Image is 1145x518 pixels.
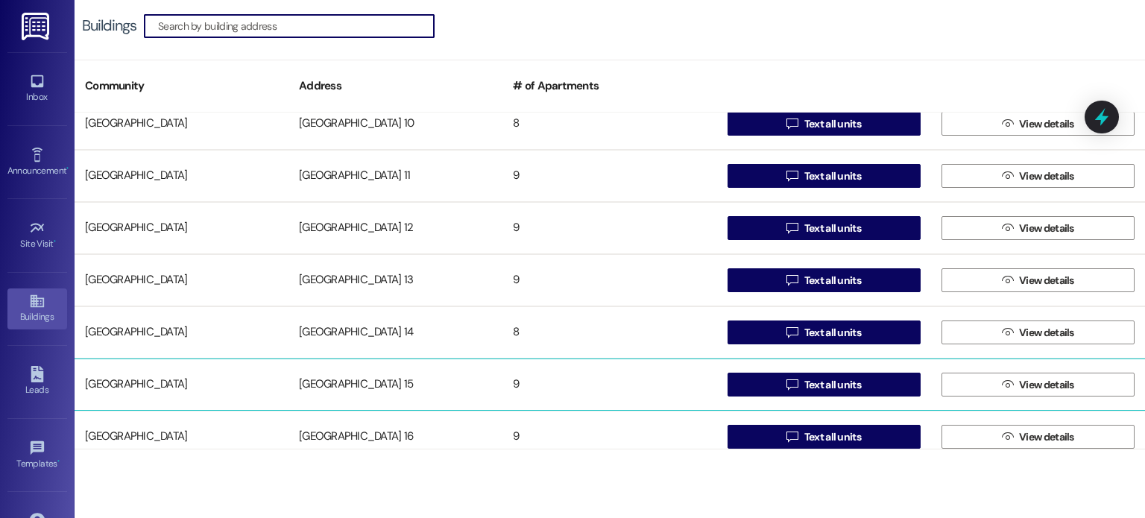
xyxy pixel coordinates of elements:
[66,163,69,174] span: •
[1002,118,1013,130] i: 
[288,318,502,347] div: [GEOGRAPHIC_DATA] 14
[804,116,861,132] span: Text all units
[1002,170,1013,182] i: 
[941,216,1135,240] button: View details
[502,318,716,347] div: 8
[7,215,67,256] a: Site Visit •
[941,268,1135,292] button: View details
[7,69,67,109] a: Inbox
[804,221,861,236] span: Text all units
[1002,379,1013,391] i: 
[1019,273,1074,288] span: View details
[82,18,136,34] div: Buildings
[786,326,798,338] i: 
[288,422,502,452] div: [GEOGRAPHIC_DATA] 16
[502,213,716,243] div: 9
[288,109,502,139] div: [GEOGRAPHIC_DATA] 10
[75,161,288,191] div: [GEOGRAPHIC_DATA]
[804,429,861,445] span: Text all units
[502,265,716,295] div: 9
[57,456,60,467] span: •
[1002,222,1013,234] i: 
[158,16,434,37] input: Search by building address
[1002,274,1013,286] i: 
[502,422,716,452] div: 9
[502,161,716,191] div: 9
[786,379,798,391] i: 
[941,373,1135,397] button: View details
[75,370,288,399] div: [GEOGRAPHIC_DATA]
[941,425,1135,449] button: View details
[1019,116,1074,132] span: View details
[75,68,288,104] div: Community
[1019,168,1074,184] span: View details
[1019,325,1074,341] span: View details
[1019,429,1074,445] span: View details
[75,422,288,452] div: [GEOGRAPHIC_DATA]
[728,425,921,449] button: Text all units
[75,213,288,243] div: [GEOGRAPHIC_DATA]
[804,377,861,393] span: Text all units
[804,273,861,288] span: Text all units
[288,161,502,191] div: [GEOGRAPHIC_DATA] 11
[288,68,502,104] div: Address
[75,318,288,347] div: [GEOGRAPHIC_DATA]
[54,236,56,247] span: •
[22,13,52,40] img: ResiDesk Logo
[786,431,798,443] i: 
[941,320,1135,344] button: View details
[804,325,861,341] span: Text all units
[7,435,67,476] a: Templates •
[786,222,798,234] i: 
[786,118,798,130] i: 
[728,164,921,188] button: Text all units
[728,320,921,344] button: Text all units
[502,68,716,104] div: # of Apartments
[1002,326,1013,338] i: 
[1019,377,1074,393] span: View details
[7,361,67,402] a: Leads
[502,109,716,139] div: 8
[786,170,798,182] i: 
[728,216,921,240] button: Text all units
[1019,221,1074,236] span: View details
[288,370,502,399] div: [GEOGRAPHIC_DATA] 15
[941,164,1135,188] button: View details
[786,274,798,286] i: 
[728,112,921,136] button: Text all units
[728,373,921,397] button: Text all units
[502,370,716,399] div: 9
[728,268,921,292] button: Text all units
[7,288,67,329] a: Buildings
[288,213,502,243] div: [GEOGRAPHIC_DATA] 12
[804,168,861,184] span: Text all units
[75,109,288,139] div: [GEOGRAPHIC_DATA]
[1002,431,1013,443] i: 
[941,112,1135,136] button: View details
[75,265,288,295] div: [GEOGRAPHIC_DATA]
[288,265,502,295] div: [GEOGRAPHIC_DATA] 13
